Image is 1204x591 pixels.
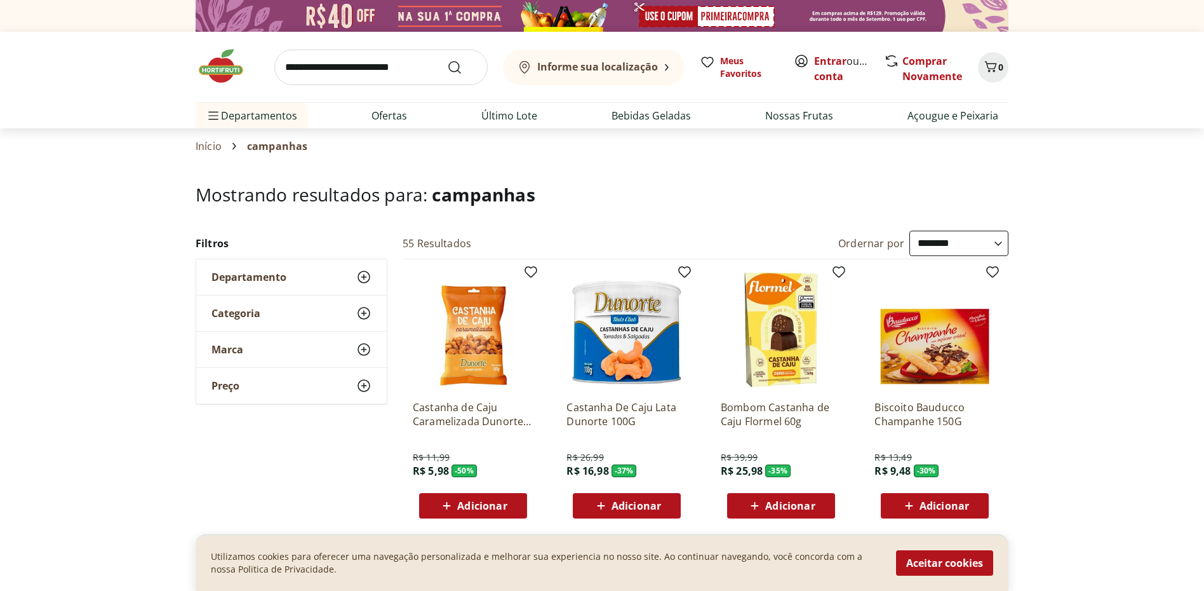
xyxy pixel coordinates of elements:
button: Aceitar cookies [896,550,993,576]
span: Preço [211,379,239,392]
span: ou [814,53,871,84]
span: Departamentos [206,100,297,131]
a: Nossas Frutas [765,108,833,123]
span: Adicionar [457,501,507,511]
img: Castanha De Caju Lata Dunorte 100G [566,269,687,390]
h2: Filtros [196,231,387,256]
button: Departamento [196,259,387,295]
span: 0 [998,61,1003,73]
a: Castanha de Caju Caramelizada Dunorte 50g [413,400,533,428]
span: R$ 13,49 [874,451,911,464]
span: Meus Favoritos [720,55,779,80]
a: Comprar Novamente [902,54,962,83]
a: Meus Favoritos [700,55,779,80]
img: Hortifruti [196,47,259,85]
b: Informe sua localização [537,60,658,74]
button: Adicionar [727,493,835,519]
button: Adicionar [573,493,681,519]
span: R$ 5,98 [413,464,449,478]
span: R$ 9,48 [874,464,911,478]
a: Biscoito Bauducco Champanhe 150G [874,400,995,428]
span: Adicionar [765,501,815,511]
span: R$ 39,99 [721,451,758,464]
span: R$ 11,99 [413,451,450,464]
span: Adicionar [612,501,661,511]
img: Bombom Castanha de Caju Flormel 60g [721,269,841,390]
span: - 30 % [914,465,939,477]
img: Biscoito Bauducco Champanhe 150G [874,269,995,390]
button: Informe sua localização [503,50,685,85]
h2: 55 Resultados [403,236,471,250]
input: search [274,50,488,85]
span: campanhas [432,182,535,207]
button: Submit Search [447,60,478,75]
a: Entrar [814,54,846,68]
button: Adicionar [881,493,989,519]
span: R$ 16,98 [566,464,608,478]
a: Bombom Castanha de Caju Flormel 60g [721,400,841,428]
button: Marca [196,332,387,367]
button: Preço [196,368,387,404]
img: Castanha de Caju Caramelizada Dunorte 50g [413,269,533,390]
span: - 37 % [612,465,637,477]
h1: Mostrando resultados para: [196,184,1008,205]
span: R$ 26,99 [566,451,603,464]
span: Categoria [211,307,260,320]
a: Açougue e Peixaria [907,108,998,123]
a: Último Lote [481,108,537,123]
span: campanhas [247,140,307,152]
p: Utilizamos cookies para oferecer uma navegação personalizada e melhorar sua experiencia no nosso ... [211,550,881,576]
label: Ordernar por [838,236,904,250]
span: R$ 25,98 [721,464,763,478]
a: Castanha De Caju Lata Dunorte 100G [566,400,687,428]
span: - 50 % [451,465,477,477]
span: Adicionar [920,501,969,511]
span: - 35 % [765,465,791,477]
button: Menu [206,100,221,131]
a: Início [196,140,222,152]
a: Criar conta [814,54,884,83]
a: Bebidas Geladas [612,108,691,123]
button: Adicionar [419,493,527,519]
span: Marca [211,343,243,356]
span: Departamento [211,271,286,283]
button: Carrinho [978,52,1008,83]
a: Ofertas [371,108,407,123]
button: Categoria [196,295,387,331]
